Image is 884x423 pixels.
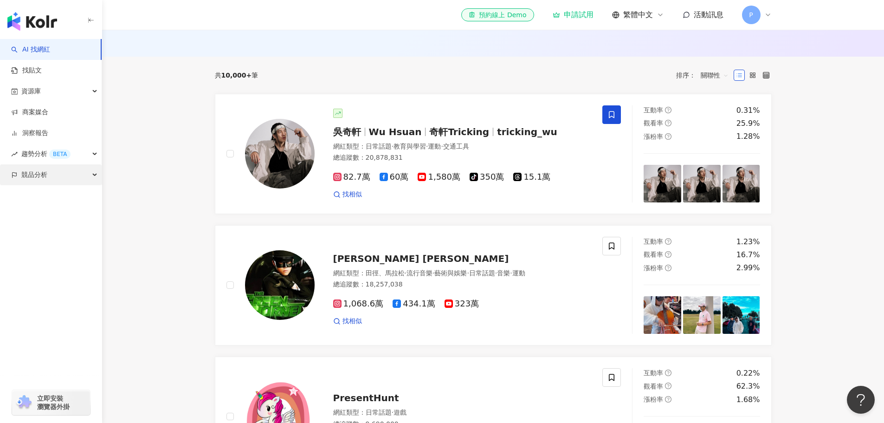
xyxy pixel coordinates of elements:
[215,225,772,345] a: KOL Avatar[PERSON_NAME] [PERSON_NAME]網紅類型：田徑、馬拉松·流行音樂·藝術與娛樂·日常話題·音樂·運動總追蹤數：18,257,0381,068.6萬434....
[333,280,592,289] div: 總追蹤數 ： 18,257,038
[497,269,510,277] span: 音樂
[394,409,407,416] span: 遊戲
[11,45,50,54] a: searchAI 找網紅
[333,142,592,151] div: 網紅類型 ：
[665,107,671,113] span: question-circle
[441,143,443,150] span: ·
[445,299,479,309] span: 323萬
[11,129,48,138] a: 洞察報告
[723,165,760,202] img: post-image
[723,296,760,334] img: post-image
[644,238,663,245] span: 互動率
[736,368,760,378] div: 0.22%
[7,12,57,31] img: logo
[644,396,663,403] span: 漲粉率
[665,265,671,271] span: question-circle
[623,10,653,20] span: 繁體中文
[470,172,504,182] span: 350萬
[510,269,512,277] span: ·
[11,108,48,117] a: 商案媒合
[644,264,663,272] span: 漲粉率
[215,94,772,214] a: KOL Avatar吳奇軒Wu Hsuan奇軒Trickingtricking_wu網紅類型：日常話題·教育與學習·運動·交通工具總追蹤數：20,878,83182.7萬60萬1,580萬350...
[736,131,760,142] div: 1.28%
[676,68,734,83] div: 排序：
[644,296,681,334] img: post-image
[644,383,663,390] span: 觀看率
[736,395,760,405] div: 1.68%
[407,269,432,277] span: 流行音樂
[426,143,428,150] span: ·
[37,394,70,411] span: 立即安裝 瀏覽器外掛
[21,143,71,164] span: 趨勢分析
[333,190,362,199] a: 找相似
[366,143,392,150] span: 日常話題
[736,381,760,391] div: 62.3%
[665,396,671,403] span: question-circle
[369,126,422,137] span: Wu Hsuan
[683,165,721,202] img: post-image
[405,269,407,277] span: ·
[443,143,469,150] span: 交通工具
[342,317,362,326] span: 找相似
[495,269,497,277] span: ·
[333,269,592,278] div: 網紅類型 ：
[333,126,361,137] span: 吳奇軒
[553,10,594,20] div: 申請試用
[644,133,663,140] span: 漲粉率
[245,119,315,189] img: KOL Avatar
[221,72,252,79] span: 10,000+
[366,409,392,416] span: 日常話題
[736,105,760,116] div: 0.31%
[665,370,671,376] span: question-circle
[333,317,362,326] a: 找相似
[245,250,315,320] img: KOL Avatar
[393,299,435,309] span: 434.1萬
[736,237,760,247] div: 1.23%
[644,119,663,127] span: 觀看率
[694,10,723,19] span: 活動訊息
[434,269,467,277] span: 藝術與娛樂
[644,165,681,202] img: post-image
[21,164,47,185] span: 競品分析
[12,390,90,415] a: chrome extension立即安裝 瀏覽器外掛
[392,143,394,150] span: ·
[736,250,760,260] div: 16.7%
[512,269,525,277] span: 運動
[701,68,729,83] span: 關聯性
[665,238,671,245] span: question-circle
[428,143,441,150] span: 運動
[644,251,663,258] span: 觀看率
[333,172,370,182] span: 82.7萬
[432,269,434,277] span: ·
[644,106,663,114] span: 互動率
[665,251,671,258] span: question-circle
[736,263,760,273] div: 2.99%
[333,153,592,163] div: 總追蹤數 ： 20,878,831
[11,66,42,75] a: 找貼文
[497,126,557,137] span: tricking_wu
[467,269,469,277] span: ·
[461,8,534,21] a: 預約線上 Demo
[333,299,384,309] span: 1,068.6萬
[333,408,592,417] div: 網紅類型 ：
[683,296,721,334] img: post-image
[644,369,663,377] span: 互動率
[513,172,550,182] span: 15.1萬
[21,81,41,102] span: 資源庫
[749,10,753,20] span: P
[429,126,489,137] span: 奇軒Tricking
[15,395,33,410] img: chrome extension
[665,383,671,389] span: question-circle
[333,253,509,264] span: [PERSON_NAME] [PERSON_NAME]
[11,151,18,157] span: rise
[380,172,409,182] span: 60萬
[665,120,671,126] span: question-circle
[342,190,362,199] span: 找相似
[847,386,875,414] iframe: Help Scout Beacon - Open
[333,392,399,403] span: PresentHunt
[394,143,426,150] span: 教育與學習
[392,409,394,416] span: ·
[366,269,405,277] span: 田徑、馬拉松
[215,72,258,79] div: 共 筆
[49,150,71,159] div: BETA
